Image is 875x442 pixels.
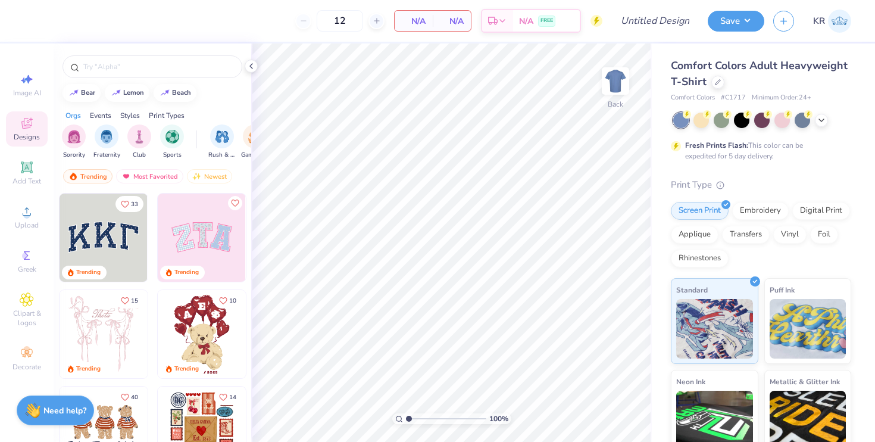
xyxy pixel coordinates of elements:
input: Untitled Design [611,9,699,33]
div: Orgs [65,110,81,121]
div: filter for Club [127,124,151,160]
div: lemon [123,89,144,96]
div: Embroidery [732,202,789,220]
span: Club [133,151,146,160]
span: Add Text [12,176,41,186]
div: Events [90,110,111,121]
img: 3b9aba4f-e317-4aa7-a679-c95a879539bd [60,194,148,282]
div: Trending [63,169,112,183]
span: 10 [229,298,236,304]
button: filter button [208,124,236,160]
img: Fraternity Image [100,130,113,144]
div: filter for Rush & Bid [208,124,236,160]
div: Print Types [149,110,185,121]
div: Trending [174,365,199,373]
span: 14 [229,394,236,400]
img: 587403a7-0594-4a7f-b2bd-0ca67a3ff8dd [158,290,246,378]
span: Standard [676,284,708,296]
img: Keira Reidy [828,10,851,33]
span: N/A [402,15,426,27]
img: Sorority Image [67,130,81,144]
img: Rush & Bid Image [215,130,229,144]
span: Metallic & Glitter Ink [770,375,840,388]
span: 33 [131,201,138,207]
span: Fraternity [93,151,120,160]
img: 9980f5e8-e6a1-4b4a-8839-2b0e9349023c [158,194,246,282]
button: Like [214,389,242,405]
span: Sorority [63,151,85,160]
div: bear [81,89,95,96]
input: – – [317,10,363,32]
span: N/A [519,15,533,27]
span: Decorate [12,362,41,372]
div: Foil [810,226,838,244]
span: Designs [14,132,40,142]
span: 100 % [489,413,508,424]
div: Digital Print [792,202,850,220]
img: trend_line.gif [111,89,121,97]
div: filter for Sports [160,124,184,160]
span: Image AI [13,88,41,98]
a: KR [813,10,851,33]
img: trend_line.gif [69,89,79,97]
img: trending.gif [68,172,78,180]
span: 40 [131,394,138,400]
button: Like [214,292,242,309]
div: filter for Game Day [241,124,268,160]
button: filter button [241,124,268,160]
span: N/A [440,15,464,27]
div: filter for Fraternity [93,124,120,160]
span: 15 [131,298,138,304]
img: Back [604,69,627,93]
span: Puff Ink [770,284,795,296]
span: Comfort Colors Adult Heavyweight T-Shirt [671,58,848,89]
button: Like [115,196,143,212]
img: 5ee11766-d822-42f5-ad4e-763472bf8dcf [245,194,333,282]
img: Game Day Image [248,130,262,144]
img: Newest.gif [192,172,202,180]
span: Neon Ink [676,375,705,388]
button: Like [115,292,143,309]
div: Back [608,99,623,110]
span: Upload [15,220,39,230]
strong: Fresh Prints Flash: [685,141,748,150]
img: d12a98c7-f0f7-4345-bf3a-b9f1b718b86e [147,290,235,378]
button: filter button [127,124,151,160]
span: Minimum Order: 24 + [752,93,811,103]
div: Trending [174,268,199,277]
img: Sports Image [165,130,179,144]
span: FREE [540,17,553,25]
div: This color can be expedited for 5 day delivery. [685,140,832,161]
img: e74243e0-e378-47aa-a400-bc6bcb25063a [245,290,333,378]
input: Try "Alpha" [82,61,235,73]
div: Most Favorited [116,169,183,183]
img: Puff Ink [770,299,846,359]
span: Rush & Bid [208,151,236,160]
button: filter button [160,124,184,160]
button: beach [154,84,196,102]
span: Clipart & logos [6,309,48,328]
button: filter button [93,124,120,160]
div: Styles [120,110,140,121]
span: # C1717 [721,93,746,103]
button: lemon [105,84,149,102]
div: Vinyl [773,226,807,244]
div: Trending [76,365,101,373]
div: Print Type [671,178,851,192]
button: Save [708,11,764,32]
div: Newest [187,169,232,183]
span: Comfort Colors [671,93,715,103]
button: bear [62,84,101,102]
div: Trending [76,268,101,277]
img: most_fav.gif [121,172,131,180]
div: Applique [671,226,718,244]
img: Standard [676,299,753,359]
img: Club Image [133,130,146,144]
div: Rhinestones [671,250,729,267]
div: Transfers [722,226,770,244]
span: KR [813,14,825,28]
div: beach [172,89,191,96]
button: Like [115,389,143,405]
div: Screen Print [671,202,729,220]
span: Game Day [241,151,268,160]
